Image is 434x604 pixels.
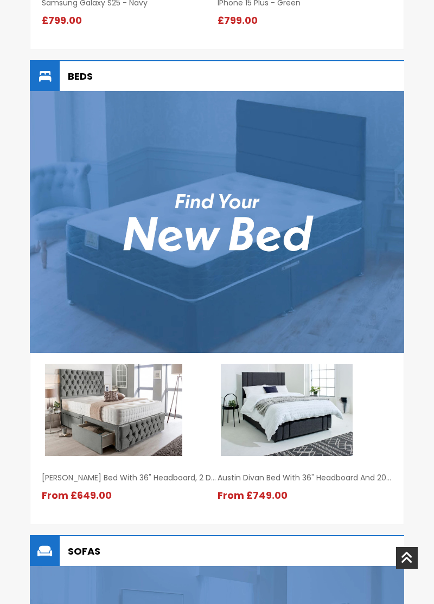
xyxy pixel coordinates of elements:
a: Austin Divan Bed with 36" Headboard and 2000 Pocket Spring Mattress [218,472,393,483]
span: From £749.00 [218,489,292,502]
span: From £649.00 [42,489,116,502]
h2: Sofas [30,536,404,566]
a: [PERSON_NAME] Bed with 36" Headboard, 2 Drawer Storage and Jubilee Mattress [42,472,218,483]
a: £799.00 [42,16,86,27]
a: £799.00 [218,16,262,27]
a: From £649.00 [42,491,116,502]
img: single-product [45,364,182,456]
span: £799.00 [218,14,262,27]
a: From £749.00 [218,491,292,502]
h2: Beds [30,61,404,91]
span: £799.00 [42,14,86,27]
img: single-product [221,364,353,456]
